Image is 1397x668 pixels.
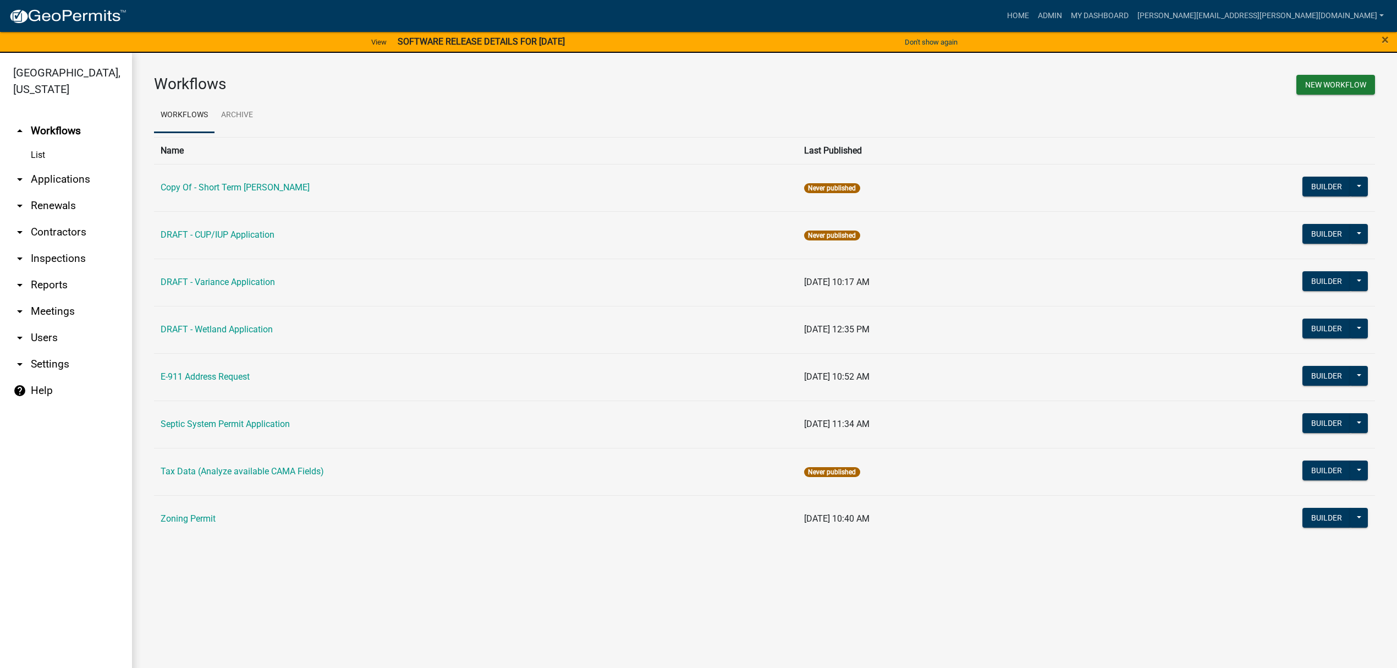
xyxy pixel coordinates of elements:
a: DRAFT - CUP/IUP Application [161,229,274,240]
h3: Workflows [154,75,756,94]
a: Archive [215,98,260,133]
span: [DATE] 11:34 AM [804,419,870,429]
button: Builder [1302,366,1351,386]
i: help [13,384,26,397]
a: Septic System Permit Application [161,419,290,429]
th: Name [154,137,798,164]
button: Builder [1302,508,1351,528]
button: Close [1382,33,1389,46]
span: × [1382,32,1389,47]
a: [PERSON_NAME][EMAIL_ADDRESS][PERSON_NAME][DOMAIN_NAME] [1133,6,1388,26]
button: Builder [1302,224,1351,244]
a: DRAFT - Wetland Application [161,324,273,335]
i: arrow_drop_up [13,124,26,138]
button: Builder [1302,177,1351,196]
span: Never published [804,183,860,193]
a: My Dashboard [1066,6,1133,26]
span: [DATE] 10:40 AM [804,513,870,524]
span: [DATE] 10:17 AM [804,277,870,287]
span: Never published [804,231,860,240]
button: Builder [1302,413,1351,433]
i: arrow_drop_down [13,358,26,371]
i: arrow_drop_down [13,305,26,318]
button: Builder [1302,271,1351,291]
a: Copy Of - Short Term [PERSON_NAME] [161,182,310,193]
span: [DATE] 10:52 AM [804,371,870,382]
strong: SOFTWARE RELEASE DETAILS FOR [DATE] [398,36,565,47]
a: Workflows [154,98,215,133]
a: Tax Data (Analyze available CAMA Fields) [161,466,324,477]
i: arrow_drop_down [13,173,26,186]
i: arrow_drop_down [13,252,26,265]
a: View [367,33,391,51]
span: [DATE] 12:35 PM [804,324,870,335]
i: arrow_drop_down [13,278,26,292]
button: Builder [1302,319,1351,338]
a: Zoning Permit [161,513,216,524]
i: arrow_drop_down [13,226,26,239]
a: E-911 Address Request [161,371,250,382]
span: Never published [804,467,860,477]
button: Don't show again [900,33,962,51]
button: New Workflow [1296,75,1375,95]
a: Admin [1033,6,1066,26]
i: arrow_drop_down [13,331,26,344]
button: Builder [1302,461,1351,480]
a: DRAFT - Variance Application [161,277,275,287]
a: Home [1003,6,1033,26]
i: arrow_drop_down [13,199,26,212]
th: Last Published [798,137,1084,164]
